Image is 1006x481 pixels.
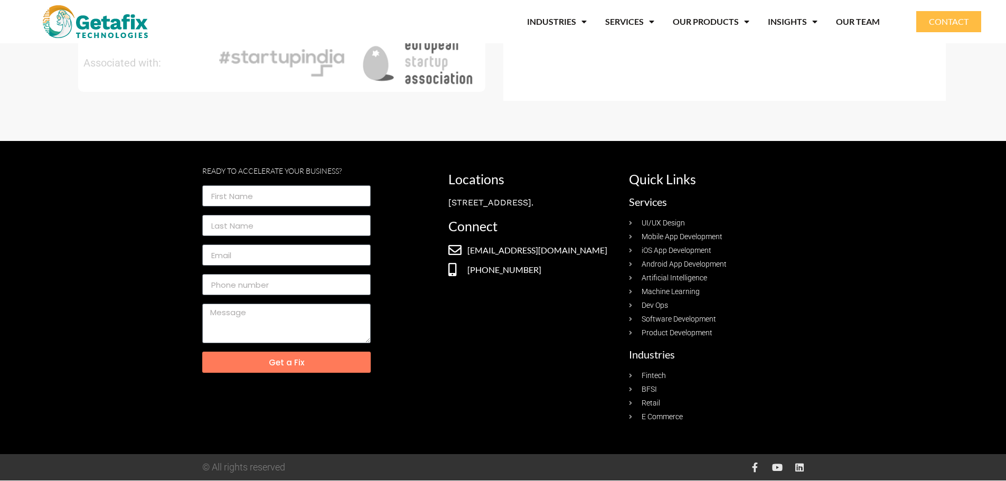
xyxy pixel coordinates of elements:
[639,411,683,422] span: E Commerce
[629,384,799,395] a: BFSI
[639,370,666,381] span: Fintech
[639,314,716,325] span: Software Development
[629,196,799,207] h2: Services
[639,231,722,242] span: Mobile App Development
[639,398,660,409] span: Retail
[629,411,799,422] a: E Commerce
[629,398,799,409] a: Retail
[196,10,880,34] nav: Menu
[83,58,209,68] h2: Associated with:
[629,218,799,229] a: UI/UX Design
[605,10,654,34] a: SERVICES
[465,244,607,257] span: [EMAIL_ADDRESS][DOMAIN_NAME]
[929,17,969,26] span: CONTACT
[629,286,799,297] a: Machine Learning
[629,349,799,360] h2: Industries
[639,272,707,284] span: Artificial Intelligence
[448,220,618,233] h2: Connect
[202,463,503,472] p: © All rights reserved
[448,173,618,186] h2: Locations
[673,10,749,34] a: OUR PRODUCTS
[629,300,799,311] a: Dev Ops
[639,300,668,311] span: Dev Ops
[202,185,371,206] input: First Name
[629,231,799,242] a: Mobile App Development
[639,286,700,297] span: Machine Learning
[202,167,371,175] p: Ready to Accelerate your business?
[202,352,371,373] button: Get a Fix
[202,274,371,295] input: Only numbers and phone characters (#, -, *, etc) are accepted.
[639,327,712,338] span: Product Development
[527,10,587,34] a: INDUSTRIES
[629,327,799,338] a: Product Development
[916,11,981,32] a: CONTACT
[629,314,799,325] a: Software Development
[768,10,817,34] a: INSIGHTS
[269,359,304,366] span: Get a Fix
[639,218,685,229] span: UI/UX Design
[202,244,371,266] input: Email
[639,384,657,395] span: BFSI
[629,173,799,186] h2: Quick Links
[629,370,799,381] a: Fintech
[629,272,799,284] a: Artificial Intelligence
[639,245,711,256] span: iOS App Development
[836,10,880,34] a: OUR TEAM
[629,245,799,256] a: iOS App Development
[465,263,541,276] span: [PHONE_NUMBER]
[448,196,618,209] div: [STREET_ADDRESS].
[448,263,618,276] a: [PHONE_NUMBER]
[629,259,799,270] a: Android App Development
[639,259,727,270] span: Android App Development
[448,243,618,257] a: [EMAIL_ADDRESS][DOMAIN_NAME]
[202,215,371,236] input: Last Name
[43,5,148,38] img: web and mobile application development company
[202,185,371,381] form: footer Form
